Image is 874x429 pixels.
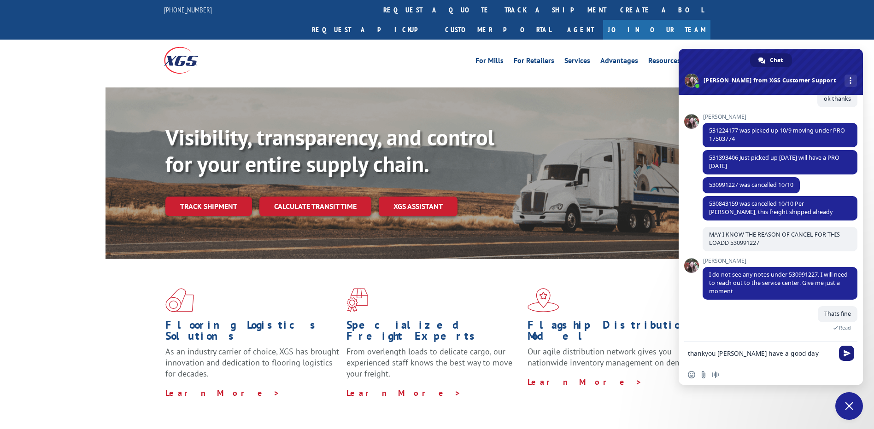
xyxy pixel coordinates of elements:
[603,20,710,40] a: Join Our Team
[703,258,857,264] span: [PERSON_NAME]
[709,181,793,189] span: 530991227 was cancelled 10/10
[839,325,851,331] span: Read
[528,377,642,387] a: Learn More >
[709,231,840,247] span: MAY I KNOW THE REASON OF CANCEL FOR THIS LOADD 530991227
[165,288,194,312] img: xgs-icon-total-supply-chain-intelligence-red
[709,127,845,143] span: 531224177 was picked up 10/9 moving under PRO 17503774
[346,346,521,387] p: From overlength loads to delicate cargo, our experienced staff knows the best way to move your fr...
[346,288,368,312] img: xgs-icon-focused-on-flooring-red
[528,346,697,368] span: Our agile distribution network gives you nationwide inventory management on demand.
[528,319,702,346] h1: Flagship Distribution Model
[514,57,554,67] a: For Retailers
[165,319,340,346] h1: Flooring Logistics Solutions
[165,388,280,398] a: Learn More >
[750,53,792,67] div: Chat
[475,57,504,67] a: For Mills
[839,346,854,361] span: Send
[688,371,695,378] span: Insert an emoji
[558,20,603,40] a: Agent
[709,154,839,170] span: 531393406 Just picked up [DATE] will have a PRO [DATE]
[688,349,833,358] textarea: Compose your message...
[824,310,851,318] span: Thats fine
[700,371,707,378] span: Send a file
[712,371,719,378] span: Audio message
[703,114,857,120] span: [PERSON_NAME]
[600,57,638,67] a: Advantages
[770,53,783,67] span: Chat
[709,271,848,295] span: I do not see any notes under 530991227. I will need to reach out to the service center. Give me j...
[259,197,371,216] a: Calculate transit time
[438,20,558,40] a: Customer Portal
[379,197,458,216] a: XGS ASSISTANT
[564,57,590,67] a: Services
[346,319,521,346] h1: Specialized Freight Experts
[824,95,851,103] span: ok thanks
[346,388,461,398] a: Learn More >
[648,57,680,67] a: Resources
[164,5,212,14] a: [PHONE_NUMBER]
[709,200,833,216] span: 530843159 was cancelled 10/10 Per [PERSON_NAME], this freight shipped already
[528,288,559,312] img: xgs-icon-flagship-distribution-model-red
[165,123,494,178] b: Visibility, transparency, and control for your entire supply chain.
[165,346,339,379] span: As an industry carrier of choice, XGS has brought innovation and dedication to flooring logistics...
[305,20,438,40] a: Request a pickup
[165,197,252,216] a: Track shipment
[835,392,863,420] div: Close chat
[845,75,857,87] div: More channels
